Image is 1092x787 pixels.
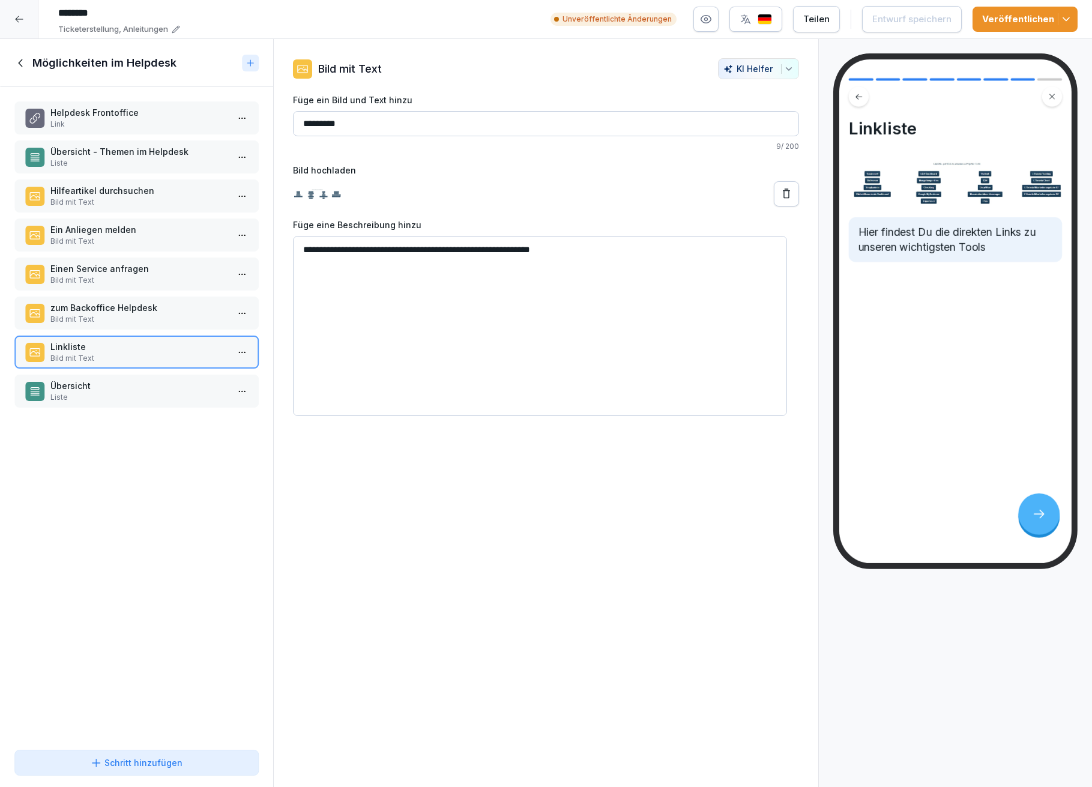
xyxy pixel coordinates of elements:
[14,375,259,408] div: ÜbersichtListe
[982,13,1068,26] div: Veröffentlichen
[14,219,259,252] div: Ein Anliegen meldenBild mit Text
[293,94,800,106] label: Füge ein Bild und Text hinzu
[14,140,259,173] div: Übersicht - Themen im HelpdeskListe
[723,64,794,74] div: KI Helfer
[803,13,830,26] div: Teilen
[318,61,382,77] p: Bild mit Text
[563,14,672,25] p: Unveröffentlichte Änderungen
[50,184,228,197] p: Hilfeartikel durchsuchen
[862,6,962,32] button: Entwurf speichern
[14,297,259,330] div: zum Backoffice HelpdeskBild mit Text
[32,56,176,70] h1: Möglichkeiten im Helpdesk
[293,164,800,176] label: Bild hochladen
[50,223,228,236] p: Ein Anliegen melden
[872,13,952,26] div: Entwurf speichern
[50,275,228,286] p: Bild mit Text
[849,161,1063,204] img: Bild und Text Vorschau
[50,106,228,119] p: Helpdesk Frontoffice
[858,225,1053,255] p: Hier findest Du die direkten Links zu unseren wichtigsten Tools
[50,158,228,169] p: Liste
[14,750,259,776] button: Schritt hinzufügen
[50,314,228,325] p: Bild mit Text
[14,179,259,213] div: Hilfeartikel durchsuchenBild mit Text
[50,392,228,403] p: Liste
[50,379,228,392] p: Übersicht
[14,101,259,134] div: Helpdesk FrontofficeLink
[14,336,259,369] div: LinklisteBild mit Text
[293,141,800,152] p: 9 / 200
[58,23,168,35] p: Ticketerstellung, Anleitungen
[849,118,1063,138] h4: Linkliste
[50,301,228,314] p: zum Backoffice Helpdesk
[50,145,228,158] p: Übersicht - Themen im Helpdesk
[50,262,228,275] p: Einen Service anfragen
[293,219,800,231] label: Füge eine Beschreibung hinzu
[50,340,228,353] p: Linkliste
[50,353,228,364] p: Bild mit Text
[90,756,183,769] div: Schritt hinzufügen
[718,58,799,79] button: KI Helfer
[50,197,228,208] p: Bild mit Text
[973,7,1078,32] button: Veröffentlichen
[793,6,840,32] button: Teilen
[50,236,228,247] p: Bild mit Text
[50,119,228,130] p: Link
[14,258,259,291] div: Einen Service anfragenBild mit Text
[758,14,772,25] img: de.svg
[293,189,341,199] img: g3u5r99xwnoogkebfo5mbr1w.png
